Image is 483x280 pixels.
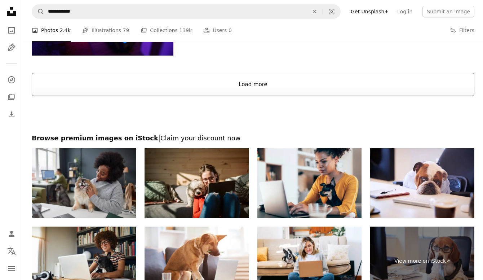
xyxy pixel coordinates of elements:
button: Load more [32,73,474,96]
a: Collections [4,90,19,104]
img: Smiling Black Woman Cuddling with Dog in Pet Friendly Office [32,148,136,218]
img: British Bulldog Dressed As Businessman Looking Sad At Desk [370,148,474,218]
button: Language [4,244,19,258]
span: 79 [123,26,129,34]
a: Home — Unsplash [4,4,19,20]
button: Visual search [323,5,340,18]
a: Photos [4,23,19,38]
h2: Browse premium images on iStock [32,134,474,143]
a: Illustrations [4,40,19,55]
button: Menu [4,261,19,276]
button: Submit an image [422,6,474,17]
a: Download History [4,107,19,122]
a: Users 0 [203,19,232,42]
a: Get Unsplash+ [346,6,393,17]
a: Illustrations 79 [82,19,129,42]
img: Home office [257,148,362,218]
button: Filters [450,19,474,42]
a: Collections 139k [141,19,192,42]
a: Log in / Sign up [4,227,19,241]
span: 139k [179,26,192,34]
button: Clear [307,5,323,18]
button: Search Unsplash [32,5,44,18]
img: Artist Drawing At Home In Company Of Her Poodle Dog [145,148,249,218]
a: Explore [4,73,19,87]
a: Log in [393,6,417,17]
span: 0 [229,26,232,34]
span: | Claim your discount now [158,134,241,142]
form: Find visuals sitewide [32,4,341,19]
